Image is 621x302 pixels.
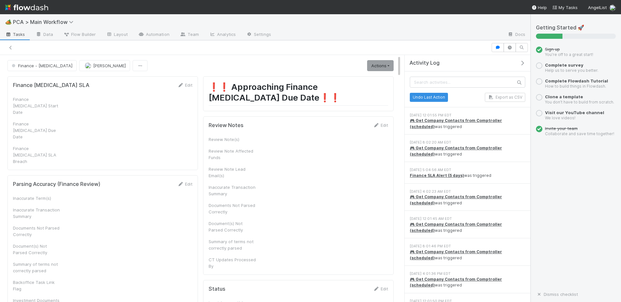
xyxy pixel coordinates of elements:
a: Settings [241,30,276,40]
a: Complete Flowdash Tutorial [545,78,608,83]
a: Edit [177,181,192,187]
div: Help [531,4,547,11]
button: Undo Last Action [410,93,448,102]
a: Finance SLA Alert (5 days) [410,173,464,178]
button: Finance - [MEDICAL_DATA] [7,60,77,71]
a: 🎮 Get Company Contacts from Comptroller (scheduled) [410,222,502,232]
div: Inaccurate Transaction Summary [13,207,61,220]
a: Layout [101,30,133,40]
a: 🎮 Get Company Contacts from Comptroller (scheduled) [410,118,502,129]
h5: Finance [MEDICAL_DATA] SLA [13,82,89,89]
span: My Tasks [552,5,578,10]
div: Finance [MEDICAL_DATA] Start Date [13,96,61,115]
h5: Parsing Accuracy (Finance Review) [13,181,100,188]
small: How to build things in Flowdash. [545,84,606,89]
a: Edit [177,82,192,88]
span: Flow Builder [63,31,96,38]
div: was triggered [410,276,525,288]
img: logo-inverted-e16ddd16eac7371096b0.svg [5,2,48,13]
div: was triggered [410,145,525,157]
a: Docs [502,30,530,40]
div: was triggered [410,221,525,233]
a: 🎮 Get Company Contacts from Comptroller (scheduled) [410,249,502,260]
a: Flow Builder [58,30,101,40]
a: Actions [367,60,394,71]
a: Analytics [204,30,241,40]
div: [DATE] 8:01:46 PM EDT [410,243,525,249]
span: Finance - [MEDICAL_DATA] [10,63,72,68]
a: Edit [373,286,388,291]
h5: Review Notes [209,122,244,129]
a: Visit our YouTube channel [545,110,604,115]
input: Search activities... [410,77,525,88]
a: Complete survey [545,62,583,68]
a: Data [30,30,58,40]
div: Review Note Affected Funds [209,148,257,161]
small: You’re off to a great start! [545,52,593,57]
div: Summary of terms not correctly parsed [209,238,257,251]
a: Automation [133,30,175,40]
div: was triggered [410,194,525,206]
a: Edit [373,123,388,128]
div: was triggered [410,173,525,178]
button: [PERSON_NAME] [79,60,130,71]
a: 🎮 Get Company Contacts from Comptroller (scheduled) [410,194,502,205]
a: Clone a template [545,94,583,99]
div: Review Note Lead Email(s) [209,166,257,179]
span: Sign up [545,47,560,52]
div: Backoffice Task Link Flag [13,279,61,292]
small: You don’t have to build from scratch. [545,100,614,104]
div: Summary of terms not correctly parsed [13,261,61,274]
div: [DATE] 4:01:36 PM EDT [410,271,525,276]
a: 🎮 Get Company Contacts from Comptroller (scheduled) [410,277,502,287]
div: [DATE] 12:01:45 AM EDT [410,216,525,221]
div: was triggered [410,118,525,130]
a: Invite your team [545,126,578,131]
span: 🏕️ [5,19,12,25]
div: CT Updates Processed By [209,256,257,269]
div: Inaccurate Term(s) [13,195,61,201]
a: Dismiss checklist [536,292,578,297]
div: [DATE] 12:01:55 PM EDT [410,113,525,118]
div: Document(s) Not Parsed Correctly [13,243,61,256]
span: Tasks [5,31,25,38]
span: PCA > Main Workflow [13,19,77,25]
div: Documents Not Parsed Correctly [209,202,257,215]
h5: Getting Started 🚀 [536,25,616,31]
div: Finance [MEDICAL_DATA] SLA Breach [13,145,61,165]
span: AngelList [588,5,607,10]
h1: ❗️❗️ Approaching Finance [MEDICAL_DATA] Due Date❗️❗️ [209,82,388,106]
small: Collaborate and save time together! [545,131,614,136]
h5: Status [209,286,225,292]
img: avatar_2898ad1f-ea2e-452c-b8f6-739e10f1dc7d.png [609,5,616,11]
a: My Tasks [552,4,578,11]
small: We love videos! [545,115,575,120]
div: Review Note(s) [209,136,257,143]
div: Finance [MEDICAL_DATA] Due Date [13,121,61,140]
img: avatar_b6a6ccf4-6160-40f7-90da-56c3221167ae.png [85,62,91,69]
a: Team [175,30,204,40]
button: Export as CSV [485,93,525,102]
a: 🎮 Get Company Contacts from Comptroller (scheduled) [410,146,502,156]
div: [DATE] 8:02:20 AM EDT [410,140,525,145]
span: [PERSON_NAME] [93,63,126,68]
div: [DATE] 4:02:23 AM EDT [410,189,525,194]
div: Documents Not Parsed Correctly [13,225,61,238]
span: Activity Log [409,60,440,66]
small: Help us to serve you better. [545,68,598,73]
div: Document(s) Not Parsed Correctly [209,220,257,233]
div: Inaccurate Transaction Summary [209,184,257,197]
div: [DATE] 5:04:56 AM EDT [410,167,525,173]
